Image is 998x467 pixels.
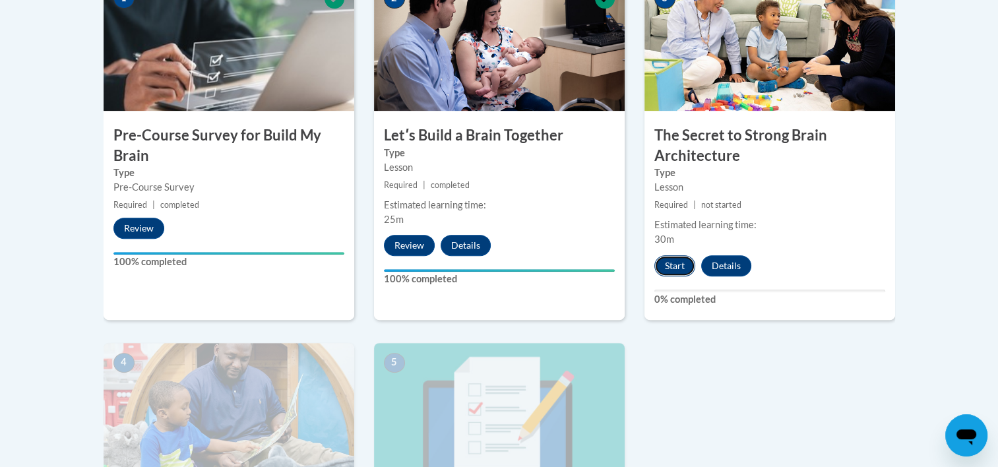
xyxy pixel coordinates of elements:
span: 5 [384,353,405,373]
button: Details [701,255,751,276]
iframe: Button to launch messaging window [945,414,987,456]
h3: Letʹs Build a Brain Together [374,125,625,146]
span: completed [431,180,470,190]
span: 25m [384,214,404,225]
label: 100% completed [113,255,344,269]
span: 4 [113,353,135,373]
span: Required [654,200,688,210]
button: Review [113,218,164,239]
span: Required [384,180,418,190]
span: | [152,200,155,210]
label: 100% completed [384,272,615,286]
label: Type [113,166,344,180]
div: Estimated learning time: [384,198,615,212]
button: Details [441,235,491,256]
div: Lesson [384,160,615,175]
span: completed [160,200,199,210]
button: Start [654,255,695,276]
span: | [693,200,696,210]
div: Your progress [113,252,344,255]
div: Pre-Course Survey [113,180,344,195]
span: Required [113,200,147,210]
div: Estimated learning time: [654,218,885,232]
h3: The Secret to Strong Brain Architecture [644,125,895,166]
span: | [423,180,425,190]
label: Type [654,166,885,180]
h3: Pre-Course Survey for Build My Brain [104,125,354,166]
label: 0% completed [654,292,885,307]
div: Lesson [654,180,885,195]
button: Review [384,235,435,256]
span: not started [701,200,741,210]
span: 30m [654,233,674,245]
div: Your progress [384,269,615,272]
label: Type [384,146,615,160]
